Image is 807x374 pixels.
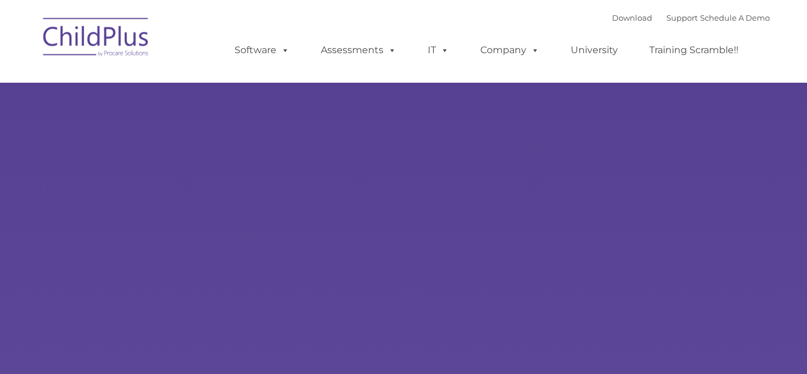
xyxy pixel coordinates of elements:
a: Download [612,13,652,22]
a: IT [416,38,461,62]
font: | [612,13,770,22]
a: Training Scramble!! [637,38,750,62]
a: Schedule A Demo [700,13,770,22]
a: Company [468,38,551,62]
a: University [559,38,630,62]
a: Assessments [309,38,408,62]
a: Support [666,13,698,22]
a: Software [223,38,301,62]
img: ChildPlus by Procare Solutions [37,9,155,69]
